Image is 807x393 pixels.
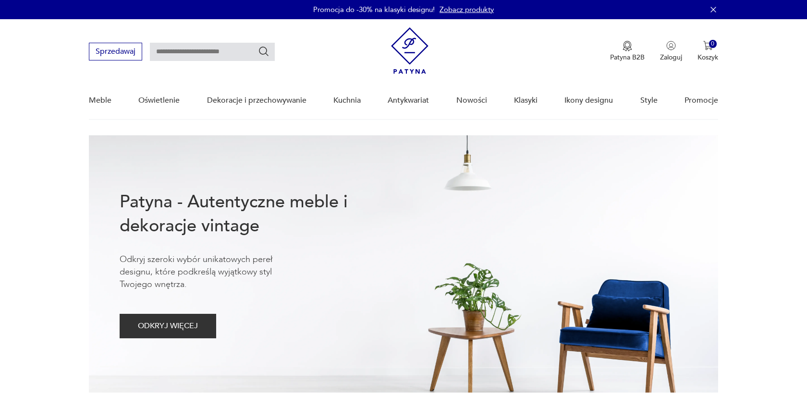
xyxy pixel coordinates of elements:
button: ODKRYJ WIĘCEJ [120,314,216,338]
img: Ikonka użytkownika [666,41,676,50]
a: Sprzedawaj [89,49,142,56]
button: Sprzedawaj [89,43,142,60]
button: Patyna B2B [610,41,645,62]
p: Promocja do -30% na klasyki designu! [313,5,435,14]
p: Patyna B2B [610,53,645,62]
p: Koszyk [697,53,718,62]
button: 0Koszyk [697,41,718,62]
div: 0 [709,40,717,48]
a: Meble [89,82,111,119]
img: Patyna - sklep z meblami i dekoracjami vintage [391,27,428,74]
button: Zaloguj [660,41,682,62]
a: Kuchnia [333,82,361,119]
button: Szukaj [258,46,269,57]
img: Ikona koszyka [703,41,713,50]
p: Odkryj szeroki wybór unikatowych pereł designu, które podkreślą wyjątkowy styl Twojego wnętrza. [120,253,302,291]
a: Klasyki [514,82,538,119]
a: Dekoracje i przechowywanie [207,82,306,119]
a: Oświetlenie [138,82,180,119]
a: Promocje [685,82,718,119]
a: Ikony designu [564,82,613,119]
img: Ikona medalu [623,41,632,51]
a: Antykwariat [388,82,429,119]
a: Nowości [456,82,487,119]
a: ODKRYJ WIĘCEJ [120,323,216,330]
h1: Patyna - Autentyczne meble i dekoracje vintage [120,190,379,238]
a: Zobacz produkty [440,5,494,14]
a: Style [640,82,658,119]
a: Ikona medaluPatyna B2B [610,41,645,62]
p: Zaloguj [660,53,682,62]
